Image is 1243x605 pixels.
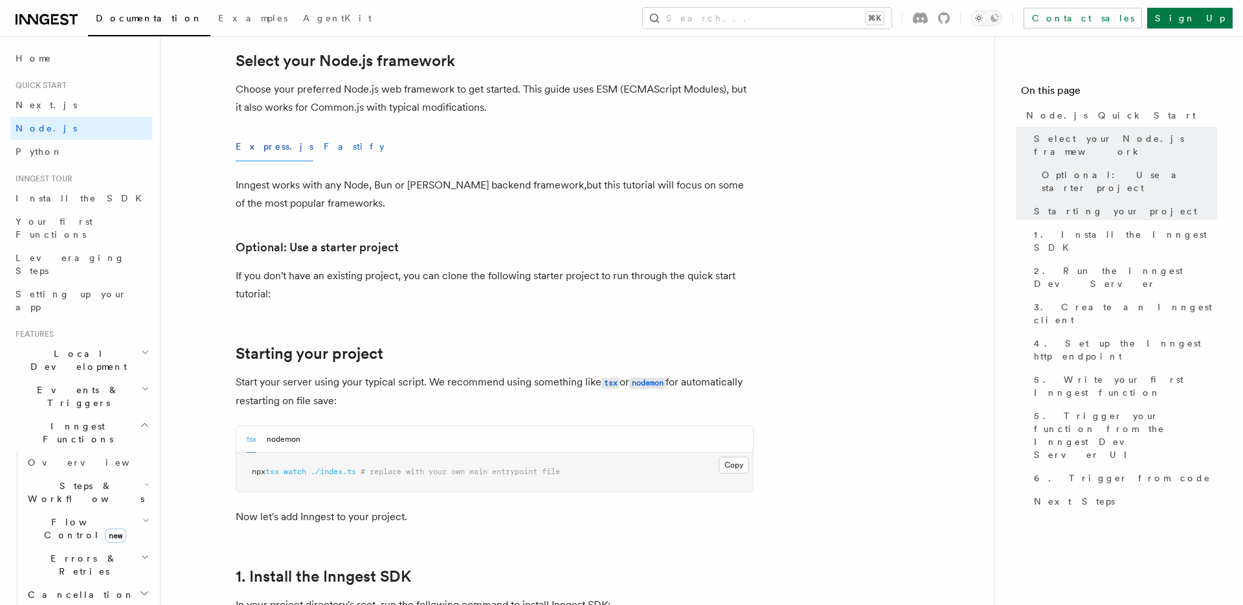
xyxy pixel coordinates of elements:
[210,4,295,35] a: Examples
[643,8,891,29] button: Search...⌘K
[10,140,152,163] a: Python
[23,474,152,510] button: Steps & Workflows
[1029,332,1217,368] a: 4. Set up the Inngest http endpoint
[601,378,620,389] code: tsx
[1024,8,1142,29] a: Contact sales
[324,132,385,161] button: Fastify
[236,267,754,303] p: If you don't have an existing project, you can clone the following starter project to run through...
[236,238,399,257] a: Optional: Use a starter project
[247,426,256,453] button: tsx
[311,467,356,476] span: ./index.ts
[236,80,754,117] p: Choose your preferred Node.js web framework to get started. This guide uses ESM (ECMAScript Modul...
[96,13,203,23] span: Documentation
[1029,223,1217,259] a: 1. Install the Inngest SDK
[236,373,754,410] p: Start your server using your typical script. We recommend using something like or for automatical...
[10,47,152,70] a: Home
[1036,163,1217,200] a: Optional: Use a starter project
[236,508,754,526] p: Now let's add Inngest to your project.
[267,426,300,453] button: nodemon
[629,376,666,388] a: nodemon
[1034,264,1217,290] span: 2. Run the Inngest Dev Server
[303,13,372,23] span: AgentKit
[1026,109,1196,122] span: Node.js Quick Start
[1021,83,1217,104] h4: On this page
[16,52,52,65] span: Home
[88,4,210,36] a: Documentation
[1034,472,1211,485] span: 6. Trigger from code
[10,415,152,451] button: Inngest Functions
[1029,466,1217,490] a: 6. Trigger from code
[16,216,93,240] span: Your first Functions
[16,123,77,133] span: Node.js
[1029,404,1217,466] a: 5. Trigger your function from the Inngest Dev Server UI
[10,93,152,117] a: Next.js
[1034,373,1217,399] span: 5. Write your first Inngest function
[10,282,152,319] a: Setting up your app
[601,376,620,388] a: tsx
[1029,368,1217,404] a: 5. Write your first Inngest function
[1034,132,1217,158] span: Select your Node.js framework
[218,13,287,23] span: Examples
[236,345,383,363] a: Starting your project
[1034,337,1217,363] span: 4. Set up the Inngest http endpoint
[1029,200,1217,223] a: Starting your project
[10,347,141,373] span: Local Development
[1034,301,1217,326] span: 3. Create an Inngest client
[629,378,666,389] code: nodemon
[1042,168,1217,194] span: Optional: Use a starter project
[252,467,265,476] span: npx
[971,10,1002,26] button: Toggle dark mode
[265,467,279,476] span: tsx
[23,451,152,474] a: Overview
[10,378,152,415] button: Events & Triggers
[1147,8,1233,29] a: Sign Up
[1034,228,1217,254] span: 1. Install the Inngest SDK
[236,176,754,212] p: Inngest works with any Node, Bun or [PERSON_NAME] backend framework,but this tutorial will focus ...
[719,457,749,474] button: Copy
[16,146,63,157] span: Python
[1029,127,1217,163] a: Select your Node.js framework
[361,467,560,476] span: # replace with your own main entrypoint file
[23,547,152,583] button: Errors & Retries
[236,52,455,70] a: Select your Node.js framework
[10,210,152,246] a: Your first Functions
[23,510,152,547] button: Flow Controlnew
[1034,409,1217,461] span: 5. Trigger your function from the Inngest Dev Server UI
[10,342,152,378] button: Local Development
[295,4,379,35] a: AgentKit
[23,588,135,601] span: Cancellation
[866,12,884,25] kbd: ⌘K
[1034,205,1197,218] span: Starting your project
[10,174,73,184] span: Inngest tour
[105,529,126,543] span: new
[23,516,142,542] span: Flow Control
[10,80,67,91] span: Quick start
[1029,295,1217,332] a: 3. Create an Inngest client
[284,467,306,476] span: watch
[23,552,140,578] span: Errors & Retries
[1029,490,1217,513] a: Next Steps
[10,420,140,446] span: Inngest Functions
[1021,104,1217,127] a: Node.js Quick Start
[10,187,152,210] a: Install the SDK
[16,253,125,276] span: Leveraging Steps
[236,567,411,586] a: 1. Install the Inngest SDK
[16,289,127,312] span: Setting up your app
[10,329,54,339] span: Features
[16,100,77,110] span: Next.js
[10,246,152,282] a: Leveraging Steps
[1034,495,1115,508] span: Next Steps
[16,193,150,203] span: Install the SDK
[1029,259,1217,295] a: 2. Run the Inngest Dev Server
[10,117,152,140] a: Node.js
[236,132,313,161] button: Express.js
[28,457,161,468] span: Overview
[23,479,144,505] span: Steps & Workflows
[10,383,141,409] span: Events & Triggers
